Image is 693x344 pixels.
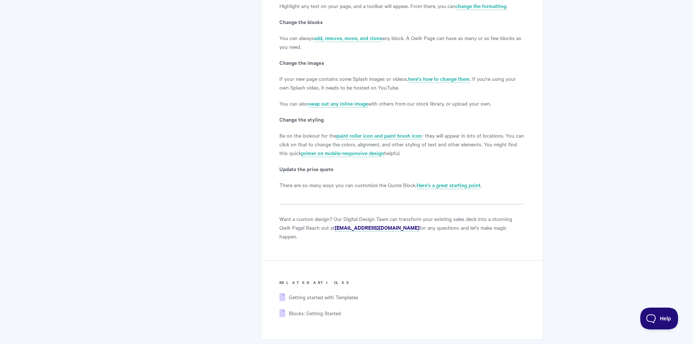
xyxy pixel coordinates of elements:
p: Be on the lookout for the - they will appear in lots of locations. You can click on that to chang... [279,131,524,157]
a: add, remove, move, and clone [314,34,382,42]
p: You can always any block. A Qwilr Page can have as many or as few blocks as you need. [279,33,524,51]
h3: Related Articles [279,279,524,286]
a: [EMAIL_ADDRESS][DOMAIN_NAME] [335,224,419,232]
p: Highlight any text on your page, and a toolbar will appear. From there, you can . [279,1,524,10]
a: paint roller icon and paint brush icon [336,132,422,140]
a: Blocks: Getting Started [289,309,341,317]
b: Change the images [279,59,324,66]
a: Getting started with Templates [289,293,358,301]
p: You can also with others from our stock library, or upload your own. [279,99,524,108]
a: here's how to change them [408,75,470,83]
a: Here's a great starting point [417,181,481,189]
strong: [EMAIL_ADDRESS][DOMAIN_NAME] [335,224,419,231]
b: Change the blocks [279,18,323,25]
iframe: Toggle Customer Support [640,308,678,329]
a: swap out any inline image [308,100,368,108]
b: Change the styling [279,115,324,123]
b: Update the price quote [279,165,334,173]
p: Want a custom design? Our Digital Design Team can transform your existing sales deck into a stunn... [279,214,524,241]
a: change the formatting [455,2,506,10]
a: primer on mobile-responsive design [301,149,384,157]
p: If your new page contains some Splash images or videos, . If you're using your own Splash video, ... [279,74,524,92]
p: There are so many ways you can customize the Quote Block. . [279,181,524,189]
